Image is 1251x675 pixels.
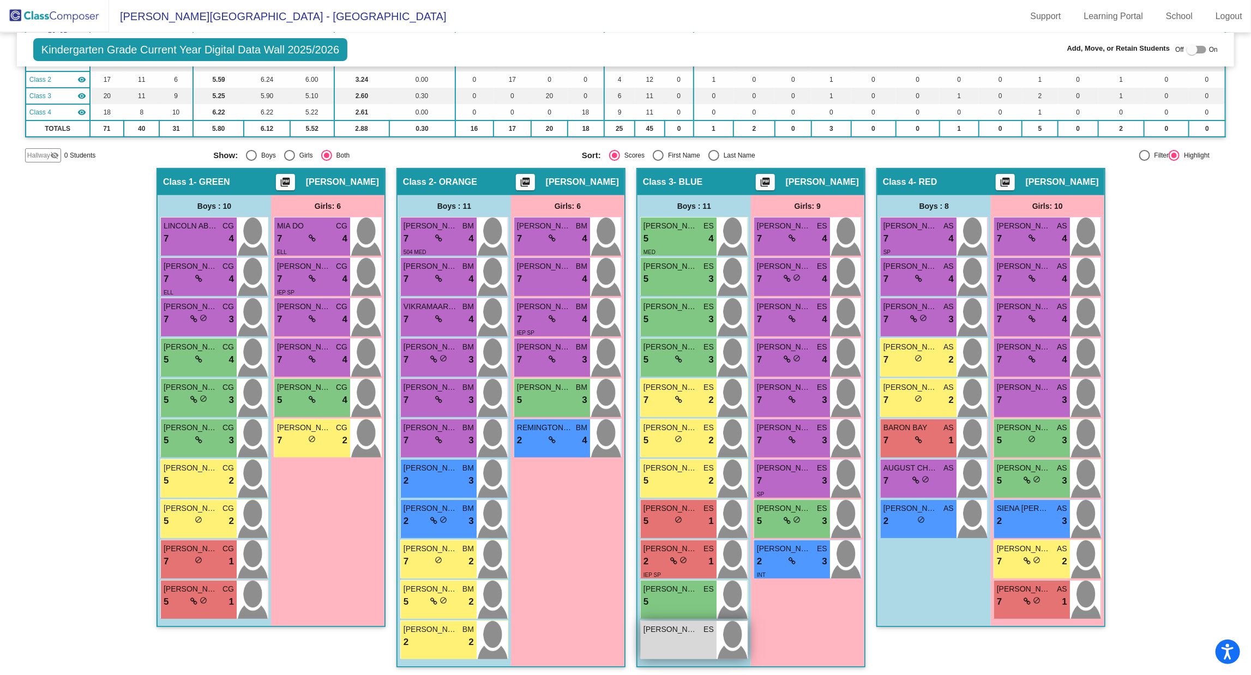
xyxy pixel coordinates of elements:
td: 0 [979,104,1022,120]
td: TOTALS [26,120,90,137]
span: Class 3 [29,91,51,101]
div: Girls: 6 [271,195,384,217]
span: Class 4 [29,107,51,117]
span: 504 MED [404,249,426,255]
span: - RED [913,177,937,188]
span: [PERSON_NAME] [883,220,938,232]
td: 0 [568,71,604,88]
td: 10 [159,104,193,120]
span: [PERSON_NAME] [757,261,811,272]
td: 20 [531,120,568,137]
span: AS [1057,220,1067,232]
td: 2.61 [334,104,389,120]
span: 4 [229,232,234,246]
td: 0 [1189,120,1225,137]
span: [PERSON_NAME][GEOGRAPHIC_DATA] [643,341,698,353]
span: Sort: [582,150,601,160]
td: 16 [455,120,494,137]
span: 4 [229,272,234,286]
td: 0 [979,120,1022,137]
td: 8 [124,104,159,120]
span: [PERSON_NAME] [997,301,1051,312]
span: 3 [949,312,954,327]
td: 0 [896,88,940,104]
td: 5.10 [290,88,334,104]
span: [PERSON_NAME] HERC [517,220,572,232]
span: 7 [517,232,522,246]
td: 1 [940,120,979,137]
td: 17 [90,71,124,88]
a: Logout [1207,8,1251,25]
span: [PERSON_NAME] [277,301,332,312]
div: Girls: 6 [511,195,624,217]
td: 1 [1098,88,1144,104]
span: Class 3 [643,177,673,188]
span: IEP SP [517,330,534,336]
td: 0 [940,71,979,88]
td: 6.24 [244,71,290,88]
td: 0 [455,71,494,88]
td: 0 [733,104,775,120]
td: 45 [635,120,665,137]
span: do_not_disturb_alt [793,274,801,281]
span: [PERSON_NAME] [757,220,811,232]
span: - BLUE [673,177,702,188]
span: 7 [997,272,1002,286]
td: 0 [531,104,568,120]
td: 11 [635,104,665,120]
span: [PERSON_NAME] [643,220,698,232]
div: Girls: 10 [991,195,1104,217]
td: Ashley Swanson - RED [26,104,90,120]
td: 0 [494,88,532,104]
td: 6.22 [193,104,244,120]
span: [PERSON_NAME] [997,220,1051,232]
span: [PERSON_NAME] [404,220,458,232]
span: AS [1057,301,1067,312]
a: Support [1022,8,1070,25]
span: 3 [709,312,714,327]
td: 17 [494,71,532,88]
span: MIA DO [277,220,332,232]
span: [PERSON_NAME] [404,261,458,272]
td: 0 [979,71,1022,88]
td: 0 [896,104,940,120]
td: 0 [896,120,940,137]
span: [PERSON_NAME] [643,261,698,272]
td: 6.12 [244,120,290,137]
span: [PERSON_NAME] [643,301,698,312]
mat-icon: visibility [77,108,86,117]
td: 0 [851,104,896,120]
span: 7 [277,232,282,246]
span: ES [703,341,714,353]
span: 7 [404,272,408,286]
span: [PERSON_NAME] [1026,177,1099,188]
span: [PERSON_NAME] [404,341,458,353]
td: 31 [159,120,193,137]
td: 0 [851,88,896,104]
td: 0 [1144,104,1189,120]
td: 3.24 [334,71,389,88]
td: 0 [1144,120,1189,137]
span: MED [643,249,655,255]
td: 18 [90,104,124,120]
span: 7 [517,272,522,286]
span: 7 [997,312,1002,327]
span: BM [462,261,474,272]
span: 5 [643,232,648,246]
td: 11 [635,88,665,104]
td: 1 [1022,104,1058,120]
span: ELL [277,249,287,255]
span: AS [943,220,954,232]
span: [PERSON_NAME] [997,341,1051,353]
span: 7 [757,232,762,246]
td: 0 [896,71,940,88]
td: 0.00 [389,104,455,120]
span: On [1209,45,1218,55]
td: 0 [851,71,896,88]
span: 7 [517,312,522,327]
td: 0 [694,104,733,120]
td: 0 [940,104,979,120]
span: 7 [164,312,169,327]
span: ES [817,220,827,232]
span: AS [943,301,954,312]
